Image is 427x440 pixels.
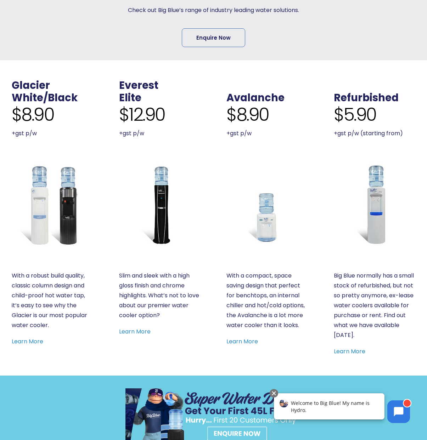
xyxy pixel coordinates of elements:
[334,104,376,125] span: $5.90
[24,12,103,26] span: Welcome to Big Blue! My name is Hydro.
[116,5,311,15] p: Check out Big Blue’s range of industry leading water solutions.
[119,128,201,138] p: +gst p/w
[226,104,269,125] span: $8.90
[119,271,201,320] p: Slim and sleek with a high gloss finish and chrome highlights. What’s not to love about our premi...
[334,78,337,92] span: .
[334,271,415,340] p: Big Blue normally has a small stock of refurbished, but not so pretty anymore, ex-lease water coo...
[266,388,417,430] iframe: Chatbot
[226,78,229,92] span: .
[334,164,415,245] a: Refurbished
[226,91,285,105] a: Avalanche
[119,91,141,105] a: Elite
[12,271,93,330] p: With a robust build quality, classic column design and child-proof hot water tap, it’s easy to se...
[226,337,258,345] a: Learn More
[119,78,158,92] a: Everest
[13,11,22,20] img: Avatar
[226,128,308,138] p: +gst p/w
[119,104,165,125] span: $12.90
[334,347,365,355] a: Learn More
[119,164,201,245] a: Everest Elite
[182,28,245,47] a: Enquire Now
[226,164,308,245] a: Benchtop Avalanche
[12,91,78,105] a: White/Black
[119,327,151,336] a: Learn More
[334,128,415,138] p: +gst p/w (starting from)
[12,78,50,92] a: Glacier
[12,337,43,345] a: Learn More
[12,104,54,125] span: $8.90
[12,164,93,245] a: Glacier White or Black
[12,128,93,138] p: +gst p/w
[226,271,308,330] p: With a compact, space saving design that perfect for benchtops, an internal chiller and hot/cold ...
[334,91,399,105] a: Refurbished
